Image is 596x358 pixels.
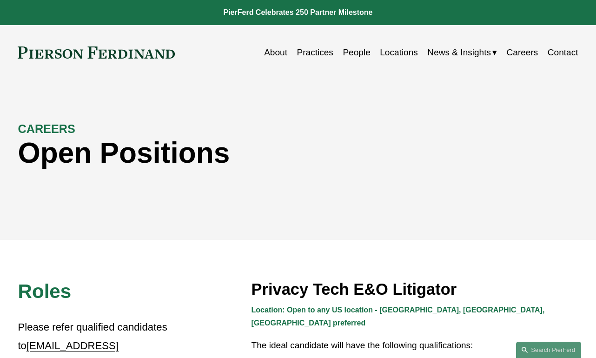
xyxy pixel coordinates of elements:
[380,44,418,61] a: Locations
[252,306,547,327] strong: Location: Open to any US location - [GEOGRAPHIC_DATA], [GEOGRAPHIC_DATA], [GEOGRAPHIC_DATA] prefe...
[507,44,538,61] a: Careers
[548,44,578,61] a: Contact
[264,44,287,61] a: About
[18,136,438,169] h1: Open Positions
[343,44,370,61] a: People
[427,44,497,61] a: folder dropdown
[252,279,578,299] h3: Privacy Tech E&O Litigator
[516,342,581,358] a: Search this site
[18,122,75,135] strong: CAREERS
[427,45,491,60] span: News & Insights
[252,338,578,353] p: The ideal candidate will have the following qualifications:
[297,44,333,61] a: Practices
[18,280,71,302] span: Roles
